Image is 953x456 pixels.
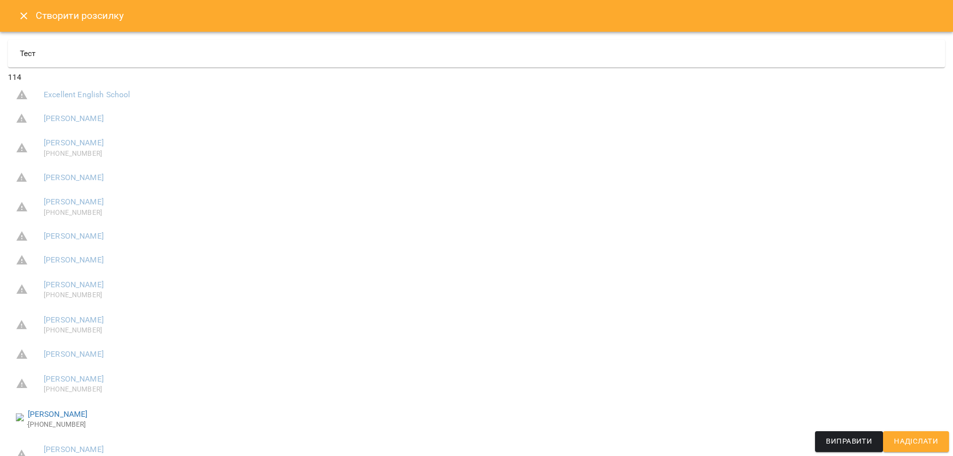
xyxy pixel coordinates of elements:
h6: Створити розсилку [36,8,124,23]
p: [PHONE_NUMBER] [44,149,937,159]
a: [PERSON_NAME] [44,173,104,182]
a: [PERSON_NAME] [44,374,104,384]
a: [PERSON_NAME] [44,114,104,123]
button: Надіслати [883,431,949,452]
a: [PERSON_NAME] [44,197,104,206]
span: Надіслати [894,435,938,448]
a: [PERSON_NAME] [44,255,104,264]
a: [PERSON_NAME] [44,280,104,289]
a: [PERSON_NAME] [44,231,104,241]
a: [PERSON_NAME] [44,315,104,325]
a: [PERSON_NAME] [44,445,104,454]
img: telegram [16,413,64,439]
button: Close [12,4,36,28]
p: [PHONE_NUMBER] [44,326,937,335]
a: Excellent English School [44,90,131,99]
span: Виправити [826,435,872,448]
a: [PERSON_NAME] [44,138,104,147]
p: [PHONE_NUMBER] [44,208,937,218]
a: [PERSON_NAME] [44,349,104,359]
p: [PHONE_NUMBER] [44,290,937,300]
p: Тест [20,48,933,60]
p: [PHONE_NUMBER] [28,420,937,430]
p: [PHONE_NUMBER] [44,385,937,394]
a: [PERSON_NAME] [28,409,88,419]
button: Виправити [815,431,883,452]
